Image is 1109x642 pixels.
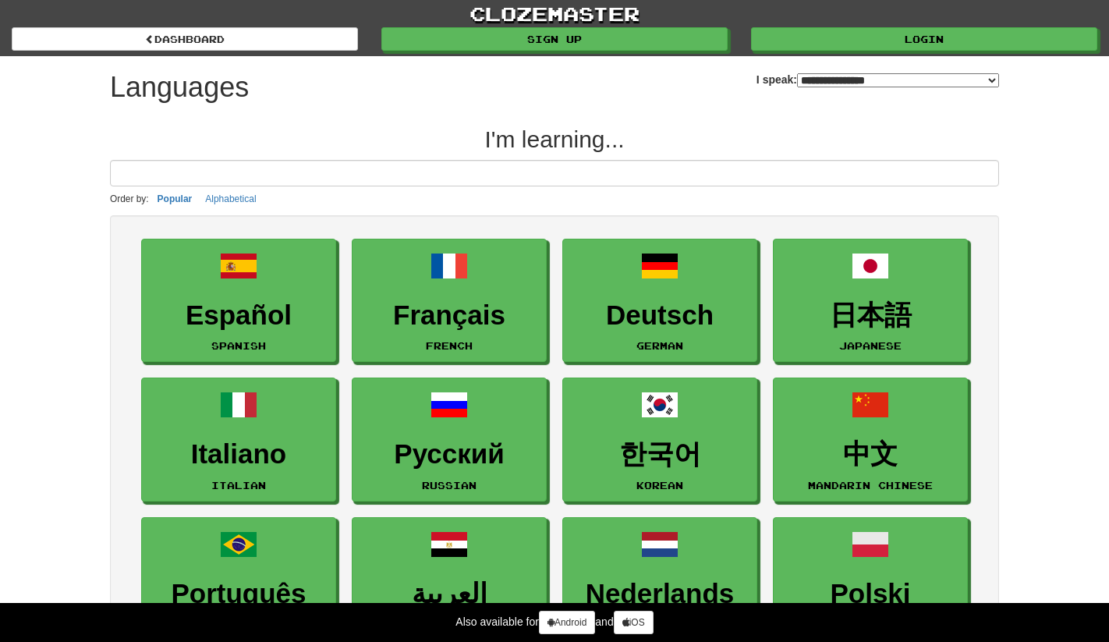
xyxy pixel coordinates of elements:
[153,190,197,207] button: Popular
[426,340,473,351] small: French
[562,517,757,641] a: NederlandsDutch
[839,340,902,351] small: Japanese
[141,378,336,502] a: ItalianoItalian
[614,611,654,634] a: iOS
[636,340,683,351] small: German
[636,480,683,491] small: Korean
[571,579,749,609] h3: Nederlands
[381,27,728,51] a: Sign up
[12,27,358,51] a: dashboard
[141,239,336,363] a: EspañolSpanish
[110,72,249,103] h1: Languages
[360,579,538,609] h3: العربية
[756,72,999,87] label: I speak:
[110,126,999,152] h2: I'm learning...
[352,239,547,363] a: FrançaisFrench
[110,193,149,204] small: Order by:
[781,579,959,609] h3: Polski
[797,73,999,87] select: I speak:
[150,439,328,470] h3: Italiano
[562,239,757,363] a: DeutschGerman
[571,300,749,331] h3: Deutsch
[352,517,547,641] a: العربيةArabic
[571,439,749,470] h3: 한국어
[781,439,959,470] h3: 中文
[808,480,933,491] small: Mandarin Chinese
[562,378,757,502] a: 한국어Korean
[352,378,547,502] a: РусскийRussian
[422,480,477,491] small: Russian
[781,300,959,331] h3: 日本語
[211,480,266,491] small: Italian
[150,300,328,331] h3: Español
[141,517,336,641] a: PortuguêsPortuguese
[200,190,260,207] button: Alphabetical
[360,439,538,470] h3: Русский
[539,611,595,634] a: Android
[773,239,968,363] a: 日本語Japanese
[773,378,968,502] a: 中文Mandarin Chinese
[773,517,968,641] a: PolskiPolish
[360,300,538,331] h3: Français
[211,340,266,351] small: Spanish
[150,579,328,609] h3: Português
[751,27,1097,51] a: Login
